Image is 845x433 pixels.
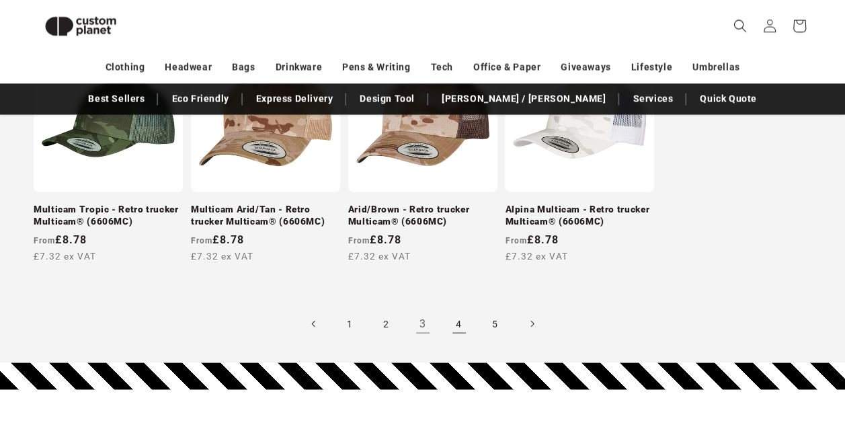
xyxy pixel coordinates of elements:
[191,204,340,227] a: Multicam Arid/Tan - Retro trucker Multicam® (6606MC)
[232,56,255,79] a: Bags
[353,87,421,111] a: Design Tool
[693,87,764,111] a: Quick Quote
[342,56,410,79] a: Pens & Writing
[725,11,755,41] summary: Search
[348,204,497,227] a: Arid/Brown - Retro trucker Multicam® (6606MC)
[165,56,212,79] a: Headwear
[444,309,474,339] a: Page 4
[620,288,845,433] iframe: Chat Widget
[561,56,610,79] a: Giveaways
[299,309,329,339] a: Previous page
[473,56,540,79] a: Office & Paper
[481,309,510,339] a: Page 5
[435,87,612,111] a: [PERSON_NAME] / [PERSON_NAME]
[505,204,654,227] a: Alpina Multicam - Retro trucker Multicam® (6606MC)
[81,87,151,111] a: Best Sellers
[34,5,128,48] img: Custom Planet
[106,56,145,79] a: Clothing
[249,87,340,111] a: Express Delivery
[34,309,811,339] nav: Pagination
[692,56,739,79] a: Umbrellas
[276,56,322,79] a: Drinkware
[626,87,680,111] a: Services
[335,309,365,339] a: Page 1
[430,56,452,79] a: Tech
[631,56,672,79] a: Lifestyle
[408,309,438,339] a: Page 3
[517,309,547,339] a: Next page
[372,309,401,339] a: Page 2
[34,204,183,227] a: Multicam Tropic - Retro trucker Multicam® (6606MC)
[165,87,235,111] a: Eco Friendly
